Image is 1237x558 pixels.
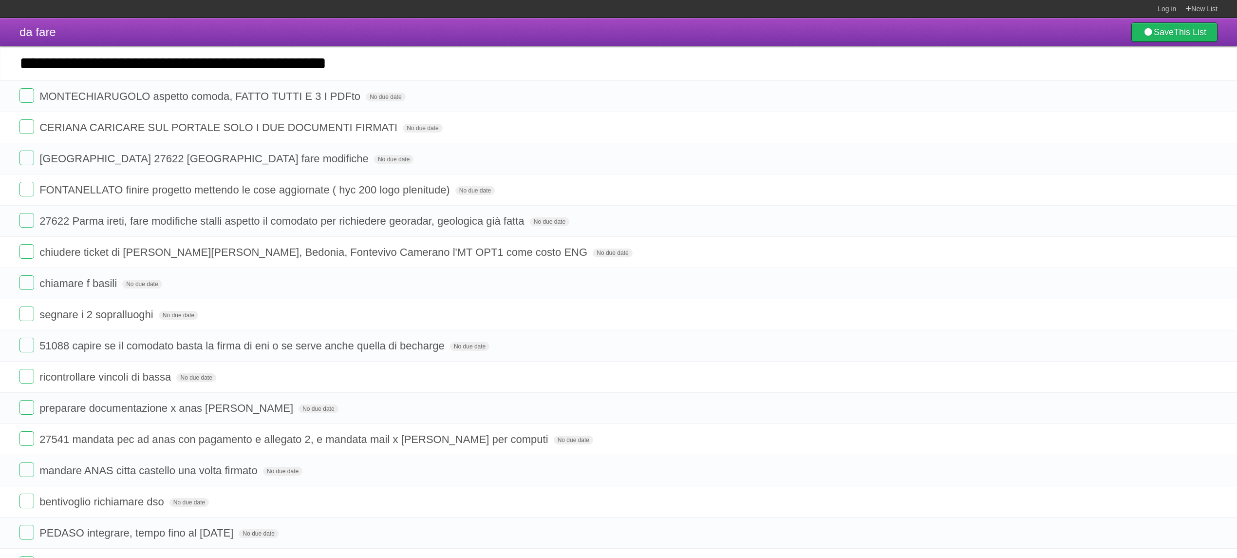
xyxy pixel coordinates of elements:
[19,213,34,228] label: Done
[39,496,167,508] span: bentivoglio richiamare dso
[455,186,495,195] span: No due date
[39,340,447,352] span: 51088 capire se il comodato basta la firma di eni o se serve anche quella di becharge
[39,527,236,539] span: PEDASO integrare, tempo fino al [DATE]
[39,121,400,134] span: CERIANA CARICARE SUL PORTALE SOLO I DUE DOCUMENTI FIRMATI
[19,307,34,321] label: Done
[1174,27,1206,37] b: This List
[554,436,593,444] span: No due date
[159,311,198,320] span: No due date
[19,400,34,415] label: Done
[19,462,34,477] label: Done
[374,155,413,164] span: No due date
[39,464,260,477] span: mandare ANAS citta castello una volta firmato
[39,90,363,102] span: MONTECHIARUGOLO aspetto comoda, FATTO TUTTI E 3 I PDFto
[299,404,338,413] span: No due date
[19,338,34,352] label: Done
[122,280,162,289] span: No due date
[1131,22,1218,42] a: SaveThis List
[19,25,56,38] span: da fare
[39,184,452,196] span: FONTANELLATO finire progetto mettendo le cose aggiornate ( hyc 200 logo plenitude)
[19,182,34,196] label: Done
[530,217,569,226] span: No due date
[593,249,632,257] span: No due date
[239,529,278,538] span: No due date
[19,525,34,539] label: Done
[263,467,302,476] span: No due date
[366,93,405,101] span: No due date
[19,244,34,259] label: Done
[19,151,34,165] label: Done
[169,498,209,507] span: No due date
[39,153,371,165] span: [GEOGRAPHIC_DATA] 27622 [GEOGRAPHIC_DATA] fare modifiche
[176,373,216,382] span: No due date
[403,124,442,133] span: No due date
[450,342,489,351] span: No due date
[19,369,34,384] label: Done
[39,371,173,383] span: ricontrollare vincoli di bassa
[19,275,34,290] label: Done
[19,494,34,508] label: Done
[39,402,296,414] span: preparare documentazione x anas [PERSON_NAME]
[39,277,119,289] span: chiamare f basili
[19,431,34,446] label: Done
[19,119,34,134] label: Done
[39,308,156,321] span: segnare i 2 sopralluoghi
[39,215,526,227] span: 27622 Parma ireti, fare modifiche stalli aspetto il comodato per richiedere georadar, geologica g...
[39,246,590,258] span: chiudere ticket di [PERSON_NAME][PERSON_NAME], Bedonia, Fontevivo Camerano l'MT OPT1 come costo ENG
[39,433,550,445] span: 27541 mandata pec ad anas con pagamento e allegato 2, e mandata mail x [PERSON_NAME] per computi
[19,88,34,103] label: Done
